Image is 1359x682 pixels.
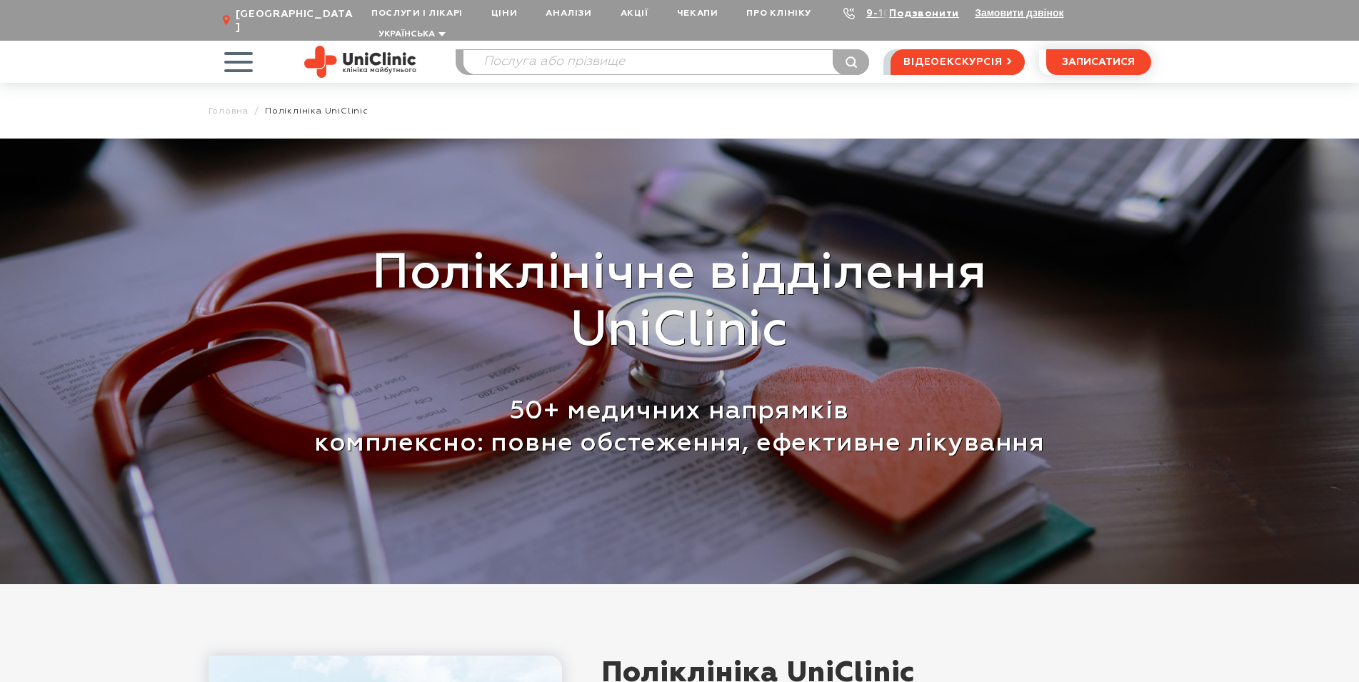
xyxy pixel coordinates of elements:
[889,9,959,19] a: Подзвонити
[375,29,446,40] button: Українська
[378,30,435,39] span: Українська
[891,49,1024,75] a: відеоекскурсія
[236,8,357,34] span: [GEOGRAPHIC_DATA]
[265,106,368,116] span: Поліклініка UniClinic
[304,46,416,78] img: Uniclinic
[903,50,1002,74] span: відеоекскурсія
[1062,57,1135,67] span: записатися
[209,106,249,116] a: Головна
[219,396,1140,460] p: 50+ медичних напрямків комплексно: повне обстеження, ефективне лікування
[975,7,1063,19] button: Замовити дзвінок
[866,9,898,19] a: 9-103
[1046,49,1151,75] button: записатися
[219,246,1140,360] p: Поліклінічне відділення UniClinic
[463,50,869,74] input: Послуга або прізвище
